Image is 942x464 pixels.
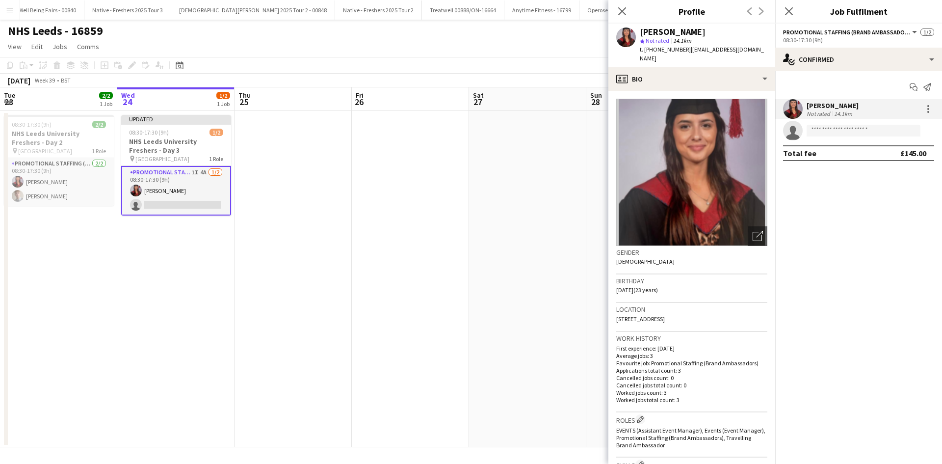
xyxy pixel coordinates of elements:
[100,100,112,108] div: 1 Job
[354,96,364,108] span: 26
[4,40,26,53] a: View
[135,155,189,163] span: [GEOGRAPHIC_DATA]
[422,0,504,20] button: Treatwell 00888/ON-16664
[4,158,114,206] app-card-role: Promotional Staffing (Brand Ambassadors)2/208:30-17:30 (9h)[PERSON_NAME][PERSON_NAME]
[616,248,767,257] h3: Gender
[92,121,106,128] span: 2/2
[616,389,767,396] p: Worked jobs count: 3
[77,42,99,51] span: Comms
[616,315,665,323] span: [STREET_ADDRESS]
[616,396,767,404] p: Worked jobs total count: 3
[92,147,106,155] span: 1 Role
[504,0,579,20] button: Anytime Fitness - 16799
[209,129,223,136] span: 1/2
[4,91,15,100] span: Tue
[616,286,658,294] span: [DATE] (23 years)
[18,147,72,155] span: [GEOGRAPHIC_DATA]
[775,48,942,71] div: Confirmed
[608,67,775,91] div: Bio
[616,334,767,343] h3: Work history
[671,37,693,44] span: 14.1km
[8,76,30,85] div: [DATE]
[209,155,223,163] span: 1 Role
[783,36,934,44] div: 08:30-17:30 (9h)
[900,148,926,158] div: £145.00
[616,258,675,265] span: [DEMOGRAPHIC_DATA]
[616,359,767,367] p: Favourite job: Promotional Staffing (Brand Ambassadors)
[783,28,918,36] button: Promotional Staffing (Brand Ambassadors)
[640,27,706,36] div: [PERSON_NAME]
[217,100,230,108] div: 1 Job
[616,374,767,382] p: Cancelled jobs count: 0
[99,92,113,99] span: 2/2
[783,28,911,36] span: Promotional Staffing (Brand Ambassadors)
[783,148,816,158] div: Total fee
[616,367,767,374] p: Applications total count: 3
[216,92,230,99] span: 1/2
[616,276,767,285] h3: Birthday
[646,37,669,44] span: Not rated
[12,121,52,128] span: 08:30-17:30 (9h)
[616,382,767,389] p: Cancelled jobs total count: 0
[8,42,22,51] span: View
[121,115,231,123] div: Updated
[27,40,47,53] a: Edit
[589,96,602,108] span: 28
[608,5,775,18] h3: Profile
[807,101,859,110] div: [PERSON_NAME]
[31,42,43,51] span: Edit
[120,96,135,108] span: 24
[775,5,942,18] h3: Job Fulfilment
[4,129,114,147] h3: NHS Leeds University Freshers - Day 2
[616,99,767,246] img: Crew avatar or photo
[616,352,767,359] p: Average jobs: 3
[121,91,135,100] span: Wed
[590,91,602,100] span: Sun
[237,96,251,108] span: 25
[171,0,335,20] button: [DEMOGRAPHIC_DATA][PERSON_NAME] 2025 Tour 2 - 00848
[807,110,832,117] div: Not rated
[32,77,57,84] span: Week 39
[616,427,765,449] span: EVENTS (Assistant Event Manager), Events (Event Manager), Promotional Staffing (Brand Ambassadors...
[4,115,114,206] app-job-card: 08:30-17:30 (9h)2/2NHS Leeds University Freshers - Day 2 [GEOGRAPHIC_DATA]1 RolePromotional Staff...
[335,0,422,20] button: Native - Freshers 2025 Tour 2
[2,96,15,108] span: 23
[73,40,103,53] a: Comms
[121,166,231,216] app-card-role: Promotional Staffing (Brand Ambassadors)1I4A1/208:30-17:30 (9h)[PERSON_NAME]
[616,414,767,425] h3: Roles
[121,115,231,216] app-job-card: Updated08:30-17:30 (9h)1/2NHS Leeds University Freshers - Day 3 [GEOGRAPHIC_DATA]1 RolePromotiona...
[471,96,484,108] span: 27
[748,226,767,246] div: Open photos pop-in
[356,91,364,100] span: Fri
[84,0,171,20] button: Native - Freshers 2025 Tour 3
[579,0,634,20] button: Operose Health
[616,345,767,352] p: First experience: [DATE]
[61,77,71,84] div: BST
[473,91,484,100] span: Sat
[238,91,251,100] span: Thu
[8,24,103,38] h1: NHS Leeds - 16859
[832,110,854,117] div: 14.1km
[121,137,231,155] h3: NHS Leeds University Freshers - Day 3
[129,129,169,136] span: 08:30-17:30 (9h)
[640,46,764,62] span: | [EMAIL_ADDRESS][DOMAIN_NAME]
[52,42,67,51] span: Jobs
[616,305,767,314] h3: Location
[920,28,934,36] span: 1/2
[49,40,71,53] a: Jobs
[640,46,691,53] span: t. [PHONE_NUMBER]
